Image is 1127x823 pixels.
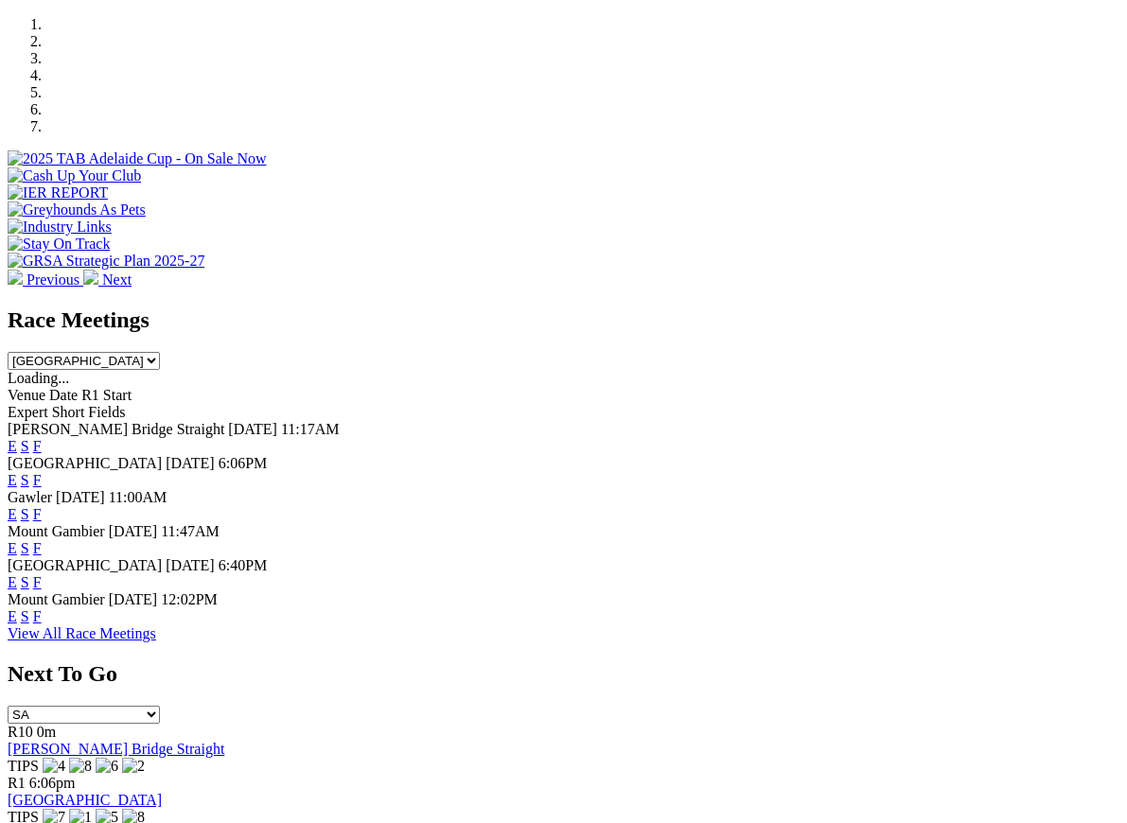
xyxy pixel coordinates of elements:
a: Next [83,271,132,288]
a: E [8,540,17,556]
h2: Next To Go [8,661,1119,687]
img: IER REPORT [8,184,108,201]
span: [GEOGRAPHIC_DATA] [8,455,162,471]
a: E [8,574,17,590]
span: 11:47AM [161,523,220,539]
span: Next [102,271,132,288]
img: 2 [122,758,145,775]
h2: Race Meetings [8,307,1119,333]
a: E [8,608,17,624]
img: 2025 TAB Adelaide Cup - On Sale Now [8,150,267,167]
img: 6 [96,758,118,775]
a: S [21,540,29,556]
a: S [21,506,29,522]
img: 8 [69,758,92,775]
a: E [8,506,17,522]
span: 12:02PM [161,591,218,607]
a: E [8,438,17,454]
img: chevron-left-pager-white.svg [8,270,23,285]
a: [GEOGRAPHIC_DATA] [8,792,162,808]
a: F [33,472,42,488]
a: S [21,608,29,624]
a: S [21,438,29,454]
span: 6:06pm [29,775,76,791]
span: 11:00AM [109,489,167,505]
a: E [8,472,17,488]
a: F [33,574,42,590]
span: [DATE] [166,557,215,573]
span: 6:40PM [219,557,268,573]
a: F [33,540,42,556]
span: Previous [26,271,79,288]
span: [DATE] [109,591,158,607]
img: GRSA Strategic Plan 2025-27 [8,253,204,270]
span: Loading... [8,370,69,386]
span: [DATE] [56,489,105,505]
img: 4 [43,758,65,775]
span: [DATE] [109,523,158,539]
a: S [21,472,29,488]
span: 6:06PM [219,455,268,471]
a: S [21,574,29,590]
img: chevron-right-pager-white.svg [83,270,98,285]
span: Date [49,387,78,403]
a: Previous [8,271,83,288]
span: R1 [8,775,26,791]
img: Stay On Track [8,236,110,253]
span: R10 [8,724,33,740]
a: [PERSON_NAME] Bridge Straight [8,741,224,757]
img: Industry Links [8,219,112,236]
span: R1 Start [81,387,132,403]
a: F [33,506,42,522]
span: [DATE] [166,455,215,471]
span: TIPS [8,758,39,774]
span: Short [52,404,85,420]
span: Expert [8,404,48,420]
span: 0m [37,724,56,740]
span: [DATE] [228,421,277,437]
span: Mount Gambier [8,523,105,539]
img: Greyhounds As Pets [8,201,146,219]
span: Fields [88,404,125,420]
span: [PERSON_NAME] Bridge Straight [8,421,224,437]
a: F [33,438,42,454]
span: [GEOGRAPHIC_DATA] [8,557,162,573]
span: Mount Gambier [8,591,105,607]
span: Gawler [8,489,52,505]
a: F [33,608,42,624]
a: View All Race Meetings [8,625,156,641]
img: Cash Up Your Club [8,167,141,184]
span: Venue [8,387,45,403]
span: 11:17AM [281,421,340,437]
